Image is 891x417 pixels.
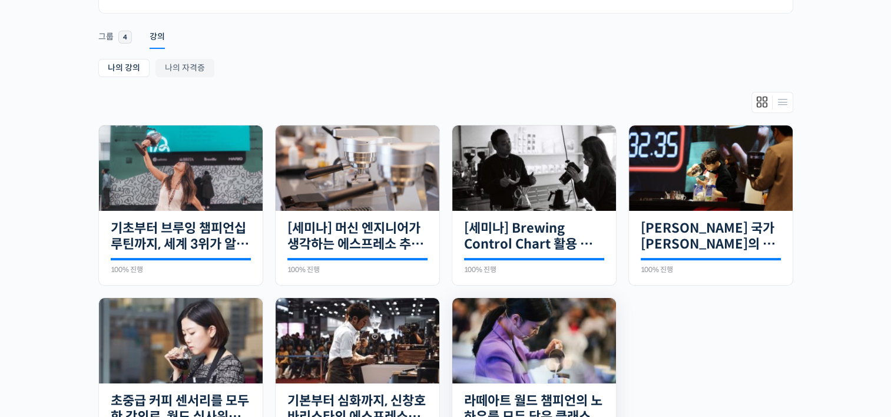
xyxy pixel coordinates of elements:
span: 4 [118,31,132,44]
span: 홈 [37,337,44,346]
a: [PERSON_NAME] 국가[PERSON_NAME]의 14년 노하우를 모두 담은 라떼아트 클래스 [641,220,781,253]
a: 대화 [78,319,152,349]
a: [세미나] Brewing Control Chart 활용 방법과 실습 [464,220,604,253]
a: 설정 [152,319,226,349]
span: 설정 [182,337,196,346]
a: 기초부터 브루잉 챔피언십 루틴까지, 세계 3위가 알려주는 핸드드립의 모든 것 [111,220,251,253]
nav: Primary menu [98,16,793,46]
div: 100% 진행 [641,266,781,273]
div: 강의 [150,31,165,49]
nav: Sub Menu [98,59,793,80]
a: 홈 [4,319,78,349]
div: 그룹 [98,31,114,49]
a: [세미나] 머신 엔지니어가 생각하는 에스프레소 추출 최적화 [287,220,428,253]
a: 그룹 4 [98,16,132,47]
a: 나의 자격증 [155,59,214,77]
div: 100% 진행 [287,266,428,273]
div: 100% 진행 [464,266,604,273]
a: 강의 [150,16,165,46]
div: Members directory secondary navigation [751,92,793,113]
a: 나의 강의 [98,59,150,77]
div: 100% 진행 [111,266,251,273]
span: 대화 [108,337,122,347]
